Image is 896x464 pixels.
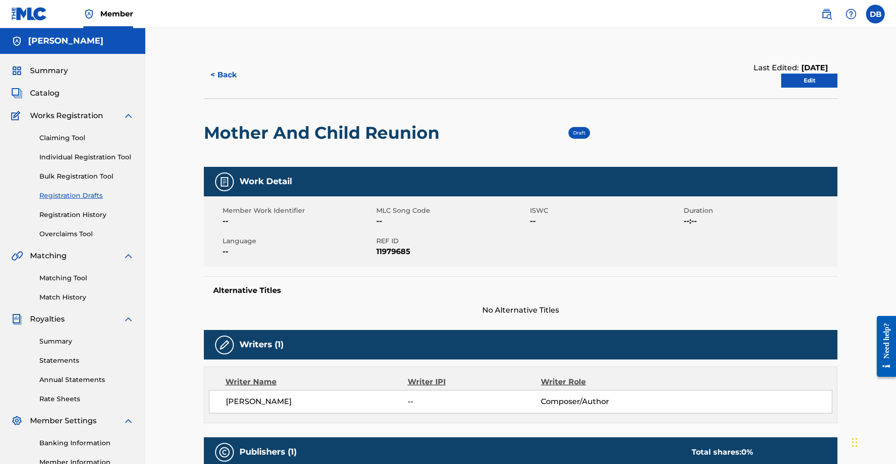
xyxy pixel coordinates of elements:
a: Banking Information [39,438,134,448]
span: Language [223,236,374,246]
div: Writer IPI [408,376,541,388]
img: expand [123,250,134,262]
span: [PERSON_NAME] [226,396,408,407]
a: CatalogCatalog [11,88,60,99]
span: -- [223,216,374,227]
div: Help [842,5,860,23]
span: Composer/Author [541,396,662,407]
span: -- [530,216,681,227]
h5: Publishers (1) [239,447,297,457]
span: Matching [30,250,67,262]
img: Publishers [219,447,230,458]
span: MLC Song Code [376,206,528,216]
span: 11979685 [376,246,528,257]
span: Draft [573,130,585,136]
img: Catalog [11,88,22,99]
a: Individual Registration Tool [39,152,134,162]
img: Matching [11,250,23,262]
span: Royalties [30,314,65,325]
img: search [821,8,832,20]
span: Catalog [30,88,60,99]
iframe: Resource Center [870,306,896,388]
img: MLC Logo [11,7,47,21]
div: Last Edited: [754,62,828,74]
img: Summary [11,65,22,76]
img: Work Detail [219,176,230,187]
img: expand [123,314,134,325]
a: Annual Statements [39,375,134,385]
div: Writer Name [225,376,408,388]
span: REF ID [376,236,528,246]
a: Claiming Tool [39,133,134,143]
div: Writer Role [541,376,662,388]
a: Public Search [817,5,836,23]
span: ISWC [530,206,681,216]
span: 0 % [741,448,753,457]
a: Match History [39,292,134,302]
span: Duration [684,206,835,216]
span: -- [376,216,528,227]
div: Total shares: [692,447,753,458]
a: Rate Sheets [39,394,134,404]
span: No Alternative Titles [204,305,837,316]
span: -- [408,396,541,407]
img: help [845,8,857,20]
span: Member Work Identifier [223,206,374,216]
img: Writers [219,339,230,351]
a: Overclaims Tool [39,229,134,239]
h5: Denise L. Baker, P.A. [28,36,104,46]
h5: Writers (1) [239,339,284,350]
a: Matching Tool [39,273,134,283]
img: expand [123,110,134,121]
img: Member Settings [11,415,22,427]
span: Works Registration [30,110,103,121]
img: expand [123,415,134,427]
button: < Back [204,63,260,87]
iframe: Chat Widget [849,419,896,464]
img: Accounts [11,36,22,47]
a: Summary [39,337,134,346]
span: Summary [30,65,68,76]
span: -- [223,246,374,257]
span: [DATE] [799,63,828,72]
img: Works Registration [11,110,23,121]
a: Bulk Registration Tool [39,172,134,181]
span: Member Settings [30,415,97,427]
h2: Mother And Child Reunion [204,122,444,143]
span: --:-- [684,216,835,227]
h5: Alternative Titles [213,286,828,295]
div: Drag [852,428,858,457]
a: Registration History [39,210,134,220]
a: Edit [781,74,837,88]
a: Registration Drafts [39,191,134,201]
a: SummarySummary [11,65,68,76]
div: User Menu [866,5,885,23]
span: Member [100,8,133,19]
img: Royalties [11,314,22,325]
h5: Work Detail [239,176,292,187]
a: Statements [39,356,134,366]
img: Top Rightsholder [83,8,95,20]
